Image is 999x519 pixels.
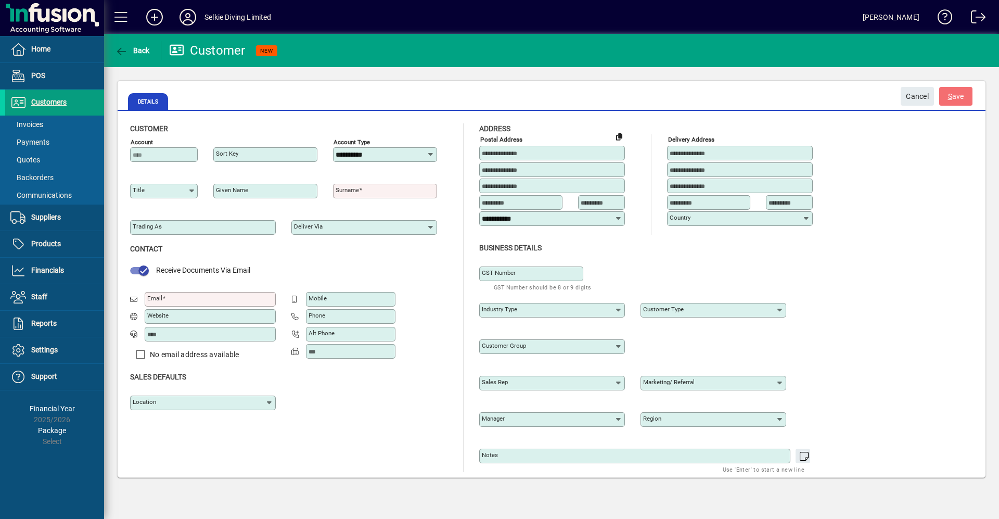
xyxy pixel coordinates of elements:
span: Address [479,124,510,133]
a: Knowledge Base [930,2,953,36]
span: Sales defaults [130,373,186,381]
mat-label: Title [133,186,145,194]
a: Financials [5,258,104,284]
span: Contact [130,245,162,253]
mat-label: GST Number [482,269,516,276]
span: NEW [260,47,273,54]
button: Copy to Delivery address [611,128,627,145]
span: Staff [31,293,47,301]
mat-label: Location [133,398,156,406]
button: Add [138,8,171,27]
a: Support [5,364,104,390]
span: Suppliers [31,213,61,221]
mat-label: Customer type [643,306,684,313]
mat-label: Customer group [482,342,526,349]
span: Products [31,239,61,248]
mat-label: Surname [336,186,359,194]
a: Communications [5,186,104,204]
span: S [948,92,952,100]
span: Cancel [906,88,929,105]
a: Quotes [5,151,104,169]
mat-label: Account Type [334,138,370,146]
a: Suppliers [5,205,104,231]
mat-label: Trading as [133,223,162,230]
a: POS [5,63,104,89]
div: Selkie Diving Limited [204,9,272,26]
mat-hint: Use 'Enter' to start a new line [723,463,804,475]
span: Details [128,93,168,110]
button: Profile [171,8,204,27]
button: Back [112,41,152,60]
mat-label: Alt Phone [309,330,335,337]
app-page-header-button: Back [104,41,161,60]
span: Financial Year [30,404,75,413]
mat-label: Country [670,214,690,221]
a: Payments [5,133,104,151]
div: [PERSON_NAME] [863,9,919,26]
span: Business details [479,244,542,252]
span: Communications [10,191,72,199]
a: Settings [5,337,104,363]
span: Home [31,45,50,53]
mat-label: Marketing/ Referral [643,378,695,386]
mat-label: Manager [482,415,505,422]
mat-label: Region [643,415,661,422]
mat-label: Notes [482,451,498,459]
span: Settings [31,346,58,354]
a: Home [5,36,104,62]
a: Products [5,231,104,257]
span: Back [115,46,150,55]
mat-hint: GST Number should be 8 or 9 digits [494,281,592,293]
button: Cancel [901,87,934,106]
span: Backorders [10,173,54,182]
mat-label: Email [147,295,162,302]
mat-label: Sort key [216,150,238,157]
a: Backorders [5,169,104,186]
mat-label: Sales rep [482,378,508,386]
span: POS [31,71,45,80]
label: No email address available [148,349,239,360]
mat-label: Given name [216,186,248,194]
span: Package [38,426,66,435]
span: Customer [130,124,168,133]
span: Financials [31,266,64,274]
span: Reports [31,319,57,327]
mat-label: Deliver via [294,223,323,230]
mat-label: Website [147,312,169,319]
mat-label: Account [131,138,153,146]
span: Invoices [10,120,43,129]
span: Payments [10,138,49,146]
mat-label: Phone [309,312,325,319]
mat-label: Industry type [482,306,517,313]
a: Invoices [5,116,104,133]
span: Support [31,372,57,381]
div: Customer [169,42,246,59]
a: Reports [5,311,104,337]
a: Staff [5,284,104,310]
span: Customers [31,98,67,106]
span: Receive Documents Via Email [156,266,250,274]
span: ave [948,88,964,105]
span: Quotes [10,156,40,164]
mat-label: Mobile [309,295,327,302]
a: Logout [963,2,986,36]
button: Save [939,87,972,106]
